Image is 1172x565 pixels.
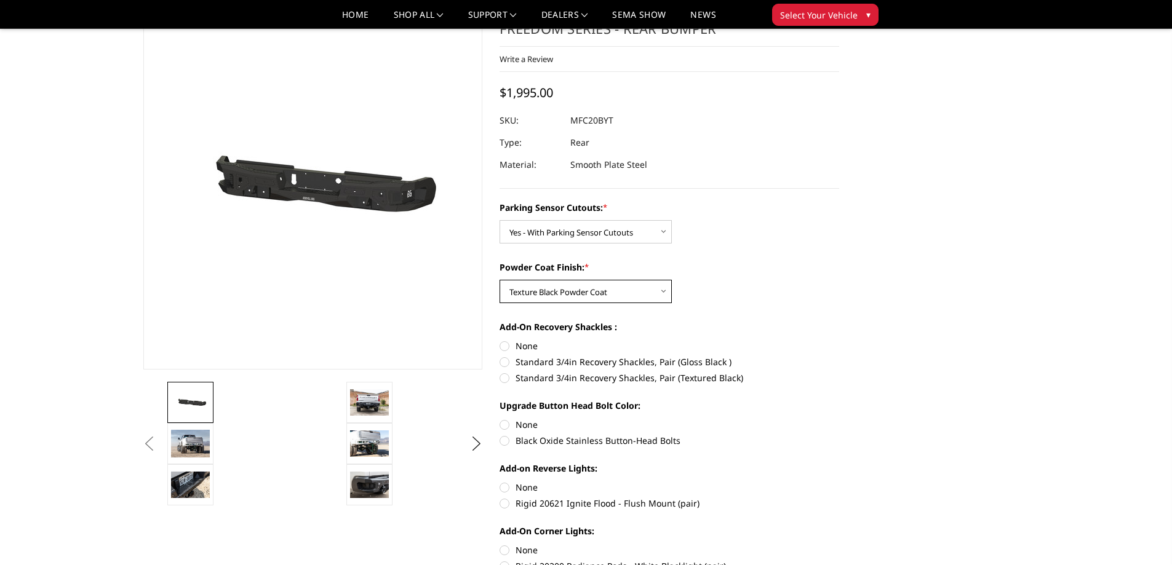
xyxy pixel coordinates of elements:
[772,4,879,26] button: Select Your Vehicle
[342,10,369,28] a: Home
[350,389,389,415] img: 2020-2025 Chevrolet / GMC 2500-3500 - Freedom Series - Rear Bumper
[171,472,210,497] img: 2020-2025 Chevrolet / GMC 2500-3500 - Freedom Series - Rear Bumper
[866,8,871,21] span: ▾
[541,10,588,28] a: Dealers
[171,430,210,457] img: 2020-2025 Chevrolet / GMC 2500-3500 - Freedom Series - Rear Bumper
[500,339,839,352] label: None
[780,9,858,22] span: Select Your Vehicle
[570,154,647,176] dd: Smooth Plate Steel
[350,472,389,497] img: 2020-2025 Chevrolet / GMC 2500-3500 - Freedom Series - Rear Bumper
[500,524,839,537] label: Add-On Corner Lights:
[500,434,839,447] label: Black Oxide Stainless Button-Head Bolts
[570,132,589,154] dd: Rear
[570,109,613,132] dd: MFC20BYT
[143,1,483,369] a: 2020-2025 Chevrolet / GMC 2500-3500 - Freedom Series - Rear Bumper
[500,543,839,556] label: None
[467,435,485,453] button: Next
[500,261,839,274] label: Powder Coat Finish:
[500,154,561,176] dt: Material:
[171,393,210,412] img: 2020-2025 Chevrolet / GMC 2500-3500 - Freedom Series - Rear Bumper
[468,10,517,28] a: Support
[500,497,839,510] label: Rigid 20621 Ignite Flood - Flush Mount (pair)
[500,371,839,384] label: Standard 3/4in Recovery Shackles, Pair (Textured Black)
[500,109,561,132] dt: SKU:
[500,132,561,154] dt: Type:
[500,355,839,368] label: Standard 3/4in Recovery Shackles, Pair (Gloss Black )
[500,399,839,412] label: Upgrade Button Head Bolt Color:
[500,53,553,65] a: Write a Review
[500,84,553,101] span: $1,995.00
[500,201,839,214] label: Parking Sensor Cutouts:
[500,481,839,494] label: None
[500,462,839,475] label: Add-on Reverse Lights:
[612,10,666,28] a: SEMA Show
[500,320,839,333] label: Add-On Recovery Shackles :
[350,430,389,456] img: 2020-2025 Chevrolet / GMC 2500-3500 - Freedom Series - Rear Bumper
[500,418,839,431] label: None
[690,10,716,28] a: News
[140,435,159,453] button: Previous
[394,10,444,28] a: shop all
